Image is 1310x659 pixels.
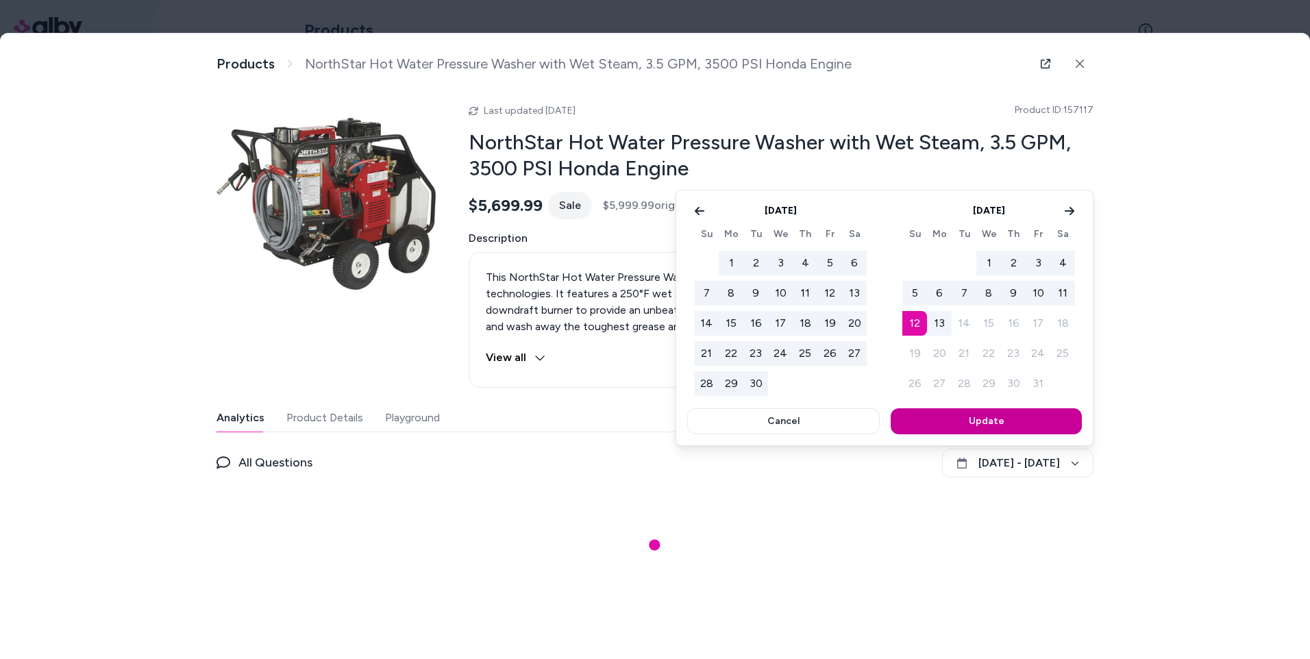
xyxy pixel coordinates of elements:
[973,204,1005,218] div: [DATE]
[743,341,768,366] button: 23
[719,281,743,306] button: 8
[1050,281,1075,306] button: 11
[719,251,743,275] button: 1
[952,281,976,306] button: 7
[817,341,842,366] button: 26
[952,225,976,244] th: Tuesday
[719,341,743,366] button: 22
[891,408,1082,434] button: Update
[765,204,797,218] div: [DATE]
[1026,225,1050,244] th: Friday
[927,281,952,306] button: 6
[694,281,719,306] button: 7
[927,225,952,244] th: Monday
[793,311,817,336] button: 18
[902,281,927,306] button: 5
[817,311,842,336] button: 19
[694,311,719,336] button: 14
[793,251,817,275] button: 4
[842,225,867,244] th: Saturday
[690,201,709,221] button: Go to previous month
[976,251,1001,275] button: 1
[1050,225,1075,244] th: Saturday
[1001,281,1026,306] button: 9
[743,225,768,244] th: Tuesday
[976,281,1001,306] button: 8
[842,251,867,275] button: 6
[817,225,842,244] th: Friday
[768,251,793,275] button: 3
[743,371,768,396] button: 30
[768,225,793,244] th: Wednesday
[902,311,927,336] button: 12
[719,371,743,396] button: 29
[842,341,867,366] button: 27
[768,341,793,366] button: 24
[768,311,793,336] button: 17
[687,408,880,434] button: Cancel
[976,225,1001,244] th: Wednesday
[817,281,842,306] button: 12
[719,311,743,336] button: 15
[1026,251,1050,275] button: 3
[1060,201,1079,221] button: Go to next month
[842,311,867,336] button: 20
[793,281,817,306] button: 11
[743,251,768,275] button: 2
[1050,251,1075,275] button: 4
[793,225,817,244] th: Thursday
[743,311,768,336] button: 16
[1001,251,1026,275] button: 2
[694,225,719,244] th: Sunday
[927,311,952,336] button: 13
[793,341,817,366] button: 25
[719,225,743,244] th: Monday
[694,371,719,396] button: 28
[842,281,867,306] button: 13
[1026,281,1050,306] button: 10
[743,281,768,306] button: 9
[817,251,842,275] button: 5
[1001,225,1026,244] th: Thursday
[768,281,793,306] button: 10
[902,225,927,244] th: Sunday
[694,341,719,366] button: 21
